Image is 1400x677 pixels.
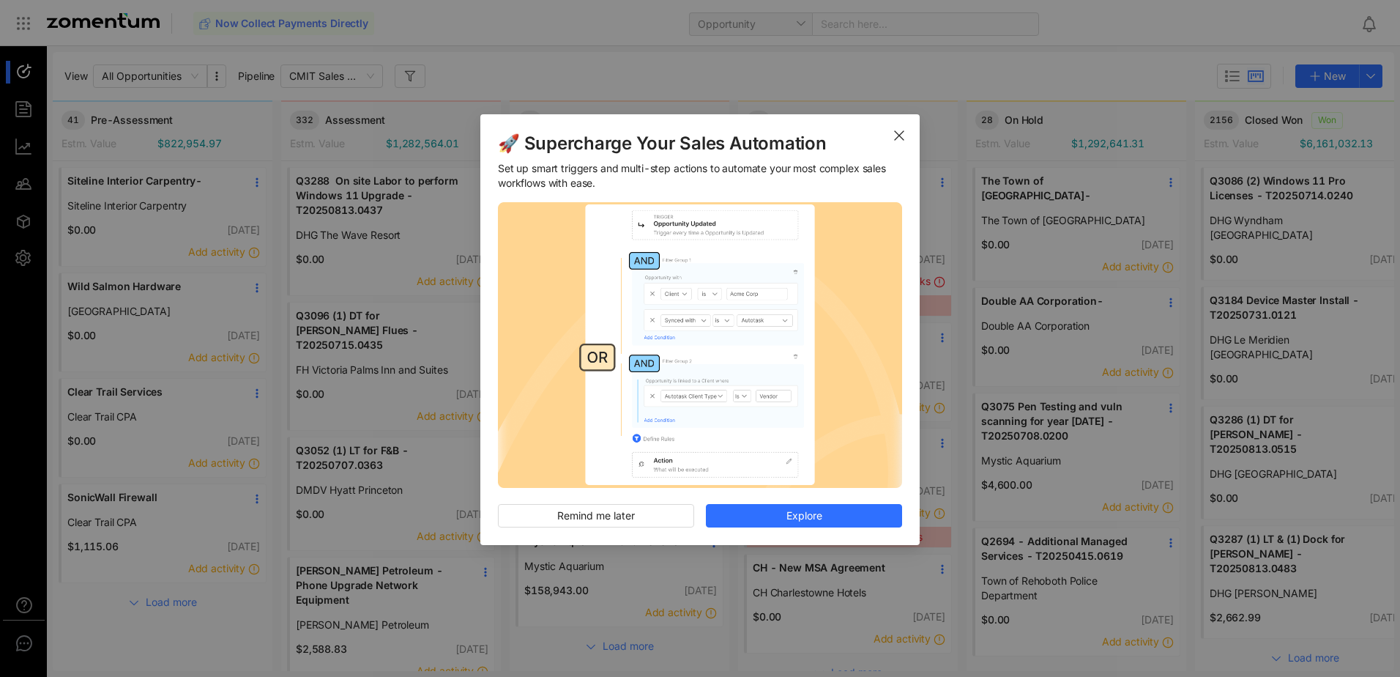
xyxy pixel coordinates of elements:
[498,161,902,190] span: Set up smart triggers and multi-step actions to automate your most complex sales workflows with e...
[498,132,902,155] span: 🚀 Supercharge Your Sales Automation
[786,508,822,524] span: Explore
[498,504,694,528] button: Remind me later
[557,508,635,524] span: Remind me later
[706,504,902,528] button: Explore
[498,202,902,488] img: 1754633743504-Frame+1000004553.png
[879,114,920,155] button: Close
